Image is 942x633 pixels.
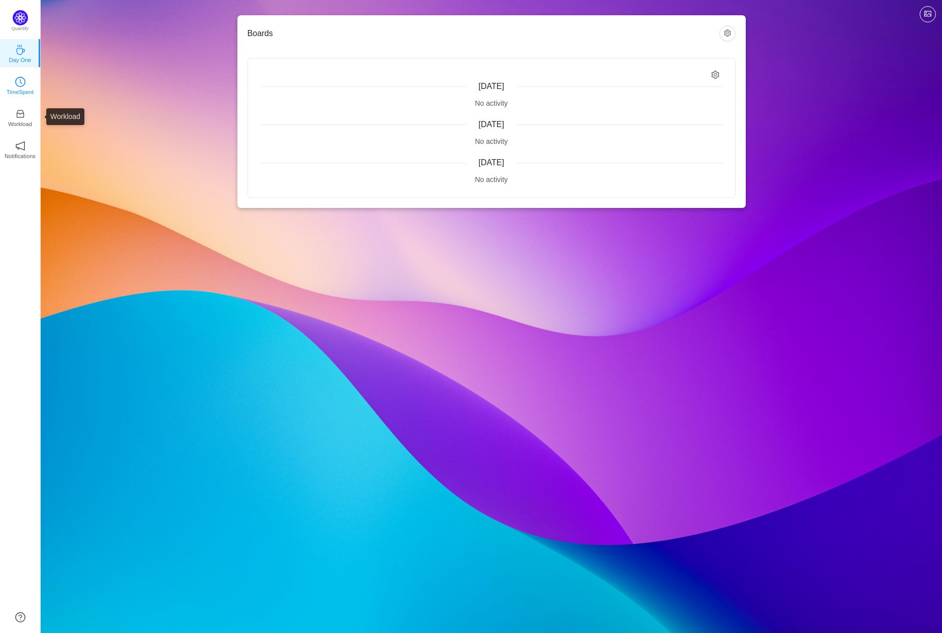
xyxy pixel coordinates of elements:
button: icon: setting [719,25,736,42]
button: icon: picture [920,6,936,22]
span: [DATE] [478,158,504,167]
p: Workload [8,119,32,129]
img: Quantify [13,10,28,25]
div: No activity [260,136,723,147]
a: icon: coffeeDay One [15,48,25,58]
div: No activity [260,174,723,185]
p: Quantify [12,25,29,33]
i: icon: clock-circle [15,77,25,87]
i: icon: notification [15,141,25,151]
span: [DATE] [478,120,504,129]
i: icon: coffee [15,45,25,55]
p: Day One [9,55,31,65]
a: icon: question-circle [15,612,25,622]
i: icon: inbox [15,109,25,119]
h3: Boards [248,28,719,39]
a: icon: notificationNotifications [15,144,25,154]
p: TimeSpent [7,87,34,97]
a: icon: inboxWorkload [15,112,25,122]
p: Notifications [5,152,36,161]
a: icon: clock-circleTimeSpent [15,80,25,90]
div: No activity [260,98,723,109]
i: icon: setting [711,71,720,79]
span: [DATE] [478,82,504,91]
